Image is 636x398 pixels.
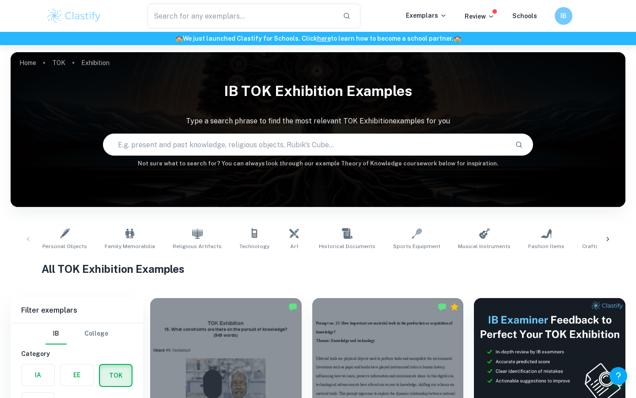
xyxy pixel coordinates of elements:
[45,323,108,344] div: Filter type choice
[81,58,110,68] p: Exhibition
[609,367,627,385] button: Help and Feedback
[100,365,132,386] button: TOK
[319,242,375,250] span: Historical Documents
[42,242,87,250] span: Personal Objects
[239,242,269,250] span: Technology
[559,11,569,21] h6: IB
[11,77,625,105] h1: IB TOK Exhibition examples
[290,242,299,250] span: Art
[148,4,336,28] input: Search for any exemplars...
[2,34,634,43] h6: We just launched Clastify for Schools. Click to learn how to become a school partner.
[61,364,93,386] button: EE
[22,364,54,386] button: IA
[52,57,65,69] a: TOK
[11,298,143,323] h6: Filter exemplars
[465,11,495,21] p: Review
[21,349,132,359] h6: Category
[103,132,508,157] input: E.g. present and past knowledge, religious objects, Rubik's Cube...
[173,242,222,250] span: Religious Artifacts
[582,242,634,250] span: Crafts and Hobbies
[406,11,447,20] p: Exemplars
[450,302,459,311] div: Premium
[317,35,331,42] a: here
[512,12,537,19] a: Schools
[458,242,511,250] span: Musical Instruments
[11,116,625,126] p: Type a search phrase to find the most relevant TOK Exhibition examples for you
[84,323,108,344] button: College
[11,159,625,168] h6: Not sure what to search for? You can always look through our example Theory of Knowledge coursewo...
[288,302,297,311] img: Marked
[105,242,155,250] span: Family Memorabilia
[19,57,36,69] a: Home
[45,323,67,344] button: IB
[511,137,526,152] button: Search
[438,302,447,311] img: Marked
[175,35,183,42] span: 🏫
[454,35,461,42] span: 🏫
[42,261,595,277] h1: All TOK Exhibition Examples
[555,7,572,25] button: IB
[528,242,564,250] span: Fashion Items
[393,242,440,250] span: Sports Equipment
[46,7,102,25] img: Clastify logo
